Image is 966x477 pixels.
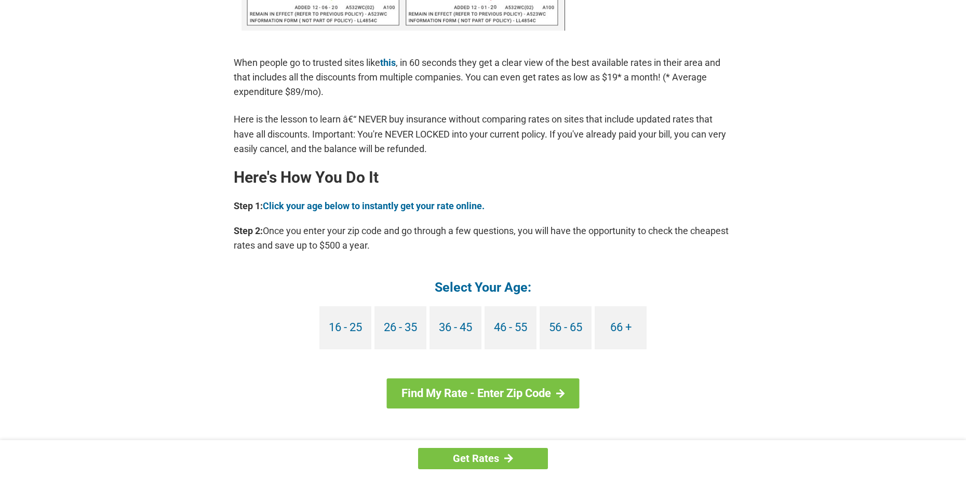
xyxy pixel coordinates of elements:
a: this [380,57,396,68]
a: 36 - 45 [430,306,481,349]
b: Step 1: [234,200,263,211]
p: Here is the lesson to learn â€“ NEVER buy insurance without comparing rates on sites that include... [234,112,732,156]
a: Get Rates [418,448,548,469]
a: Click your age below to instantly get your rate online. [263,200,485,211]
a: 66 + [595,306,647,349]
h4: Select Your Age: [234,279,732,296]
p: When people go to trusted sites like , in 60 seconds they get a clear view of the best available ... [234,56,732,99]
h2: Here's How You Do It [234,169,732,186]
a: 26 - 35 [374,306,426,349]
a: 56 - 65 [540,306,592,349]
p: Once you enter your zip code and go through a few questions, you will have the opportunity to che... [234,224,732,253]
a: 46 - 55 [485,306,536,349]
b: Step 2: [234,225,263,236]
a: 16 - 25 [319,306,371,349]
a: Find My Rate - Enter Zip Code [387,378,580,408]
